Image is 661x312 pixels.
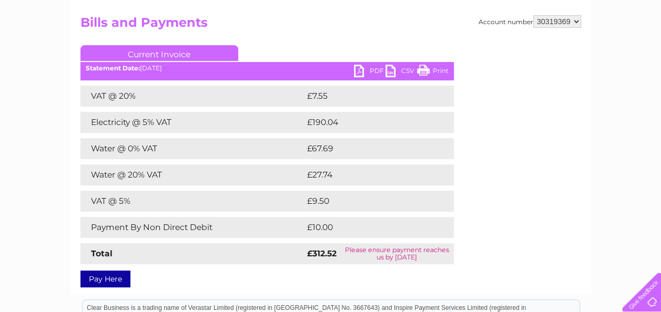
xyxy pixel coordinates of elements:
a: 0333 014 3131 [463,5,535,18]
td: £10.00 [304,217,432,238]
td: VAT @ 5% [80,191,304,212]
a: CSV [385,65,417,80]
a: Telecoms [532,45,563,53]
a: Log out [626,45,651,53]
a: Pay Here [80,271,130,287]
td: Please ensure payment reaches us by [DATE] [340,243,454,264]
td: £190.04 [304,112,435,133]
h2: Bills and Payments [80,15,581,35]
div: Clear Business is a trading name of Verastar Limited (registered in [GEOGRAPHIC_DATA] No. 3667643... [83,6,579,51]
strong: Total [91,248,113,258]
td: £7.55 [304,86,429,107]
a: Energy [502,45,525,53]
a: Water [476,45,496,53]
td: £9.50 [304,191,430,212]
a: Blog [570,45,585,53]
td: Water @ 0% VAT [80,138,304,159]
a: PDF [354,65,385,80]
b: Statement Date: [86,64,140,72]
a: Current Invoice [80,45,238,61]
strong: £312.52 [307,248,337,258]
td: Payment By Non Direct Debit [80,217,304,238]
img: logo.png [23,27,77,59]
div: Account number [479,15,581,28]
td: Water @ 20% VAT [80,164,304,185]
td: VAT @ 20% [80,86,304,107]
a: Print [417,65,449,80]
td: £27.74 [304,164,432,185]
a: Contact [591,45,617,53]
div: [DATE] [80,65,454,72]
td: Electricity @ 5% VAT [80,112,304,133]
td: £67.69 [304,138,432,159]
